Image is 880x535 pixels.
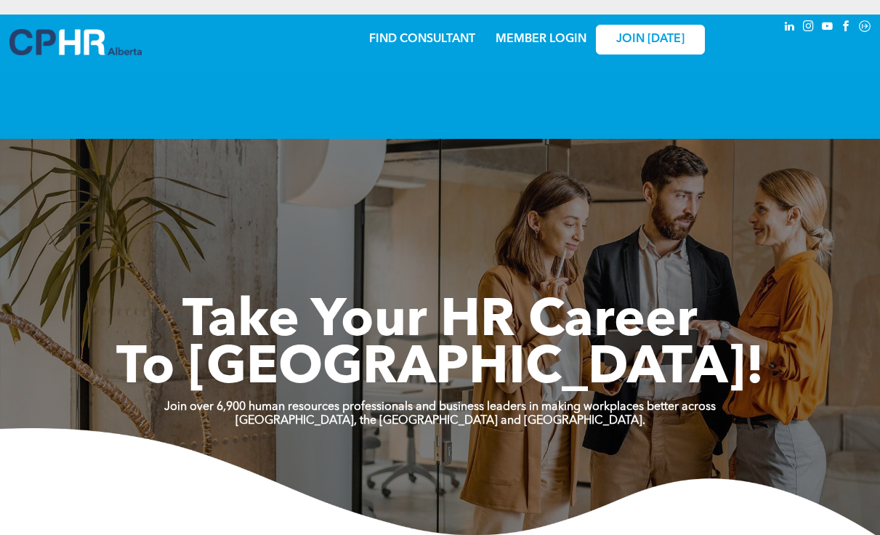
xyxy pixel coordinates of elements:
[800,18,816,38] a: instagram
[369,33,475,45] a: FIND CONSULTANT
[596,25,705,55] a: JOIN [DATE]
[9,29,142,55] img: A blue and white logo for cp alberta
[182,296,698,348] span: Take Your HR Career
[164,401,716,413] strong: Join over 6,900 human resources professionals and business leaders in making workplaces better ac...
[616,33,685,47] span: JOIN [DATE]
[116,343,764,395] span: To [GEOGRAPHIC_DATA]!
[235,415,645,427] strong: [GEOGRAPHIC_DATA], the [GEOGRAPHIC_DATA] and [GEOGRAPHIC_DATA].
[819,18,835,38] a: youtube
[781,18,797,38] a: linkedin
[857,18,873,38] a: Social network
[496,33,586,45] a: MEMBER LOGIN
[838,18,854,38] a: facebook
